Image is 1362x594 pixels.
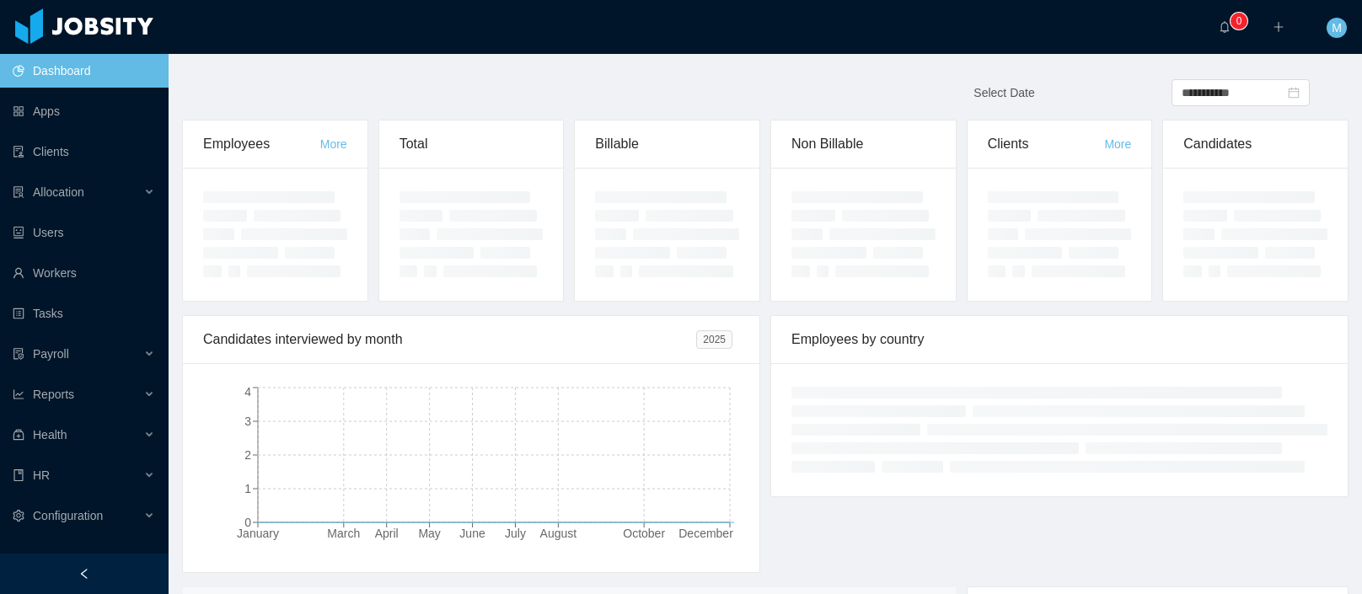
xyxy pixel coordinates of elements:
[244,482,251,495] tspan: 1
[1219,21,1231,33] i: icon: bell
[459,527,485,540] tspan: June
[203,120,320,168] div: Employees
[696,330,732,349] span: 2025
[1332,18,1342,38] span: M
[678,527,733,540] tspan: December
[33,509,103,522] span: Configuration
[13,216,155,249] a: icon: robotUsers
[13,186,24,198] i: icon: solution
[418,527,440,540] tspan: May
[13,469,24,481] i: icon: book
[13,510,24,522] i: icon: setting
[1288,87,1300,99] i: icon: calendar
[791,316,1327,363] div: Employees by country
[244,448,251,462] tspan: 2
[973,86,1034,99] span: Select Date
[13,135,155,169] a: icon: auditClients
[33,347,69,361] span: Payroll
[33,388,74,401] span: Reports
[1183,120,1327,168] div: Candidates
[33,428,67,441] span: Health
[13,429,24,441] i: icon: medicine-box
[203,316,696,363] div: Candidates interviewed by month
[244,415,251,428] tspan: 3
[399,120,544,168] div: Total
[595,120,739,168] div: Billable
[13,297,155,330] a: icon: profileTasks
[505,527,526,540] tspan: July
[1104,137,1131,151] a: More
[320,137,347,151] a: More
[327,527,360,540] tspan: March
[1273,21,1284,33] i: icon: plus
[244,516,251,529] tspan: 0
[623,527,665,540] tspan: October
[13,256,155,290] a: icon: userWorkers
[244,385,251,399] tspan: 4
[13,348,24,360] i: icon: file-protect
[33,468,50,482] span: HR
[13,94,155,128] a: icon: appstoreApps
[540,527,577,540] tspan: August
[1231,13,1247,29] sup: 0
[988,120,1105,168] div: Clients
[33,185,84,199] span: Allocation
[375,527,399,540] tspan: April
[791,120,936,168] div: Non Billable
[13,388,24,400] i: icon: line-chart
[237,527,279,540] tspan: January
[13,54,155,88] a: icon: pie-chartDashboard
